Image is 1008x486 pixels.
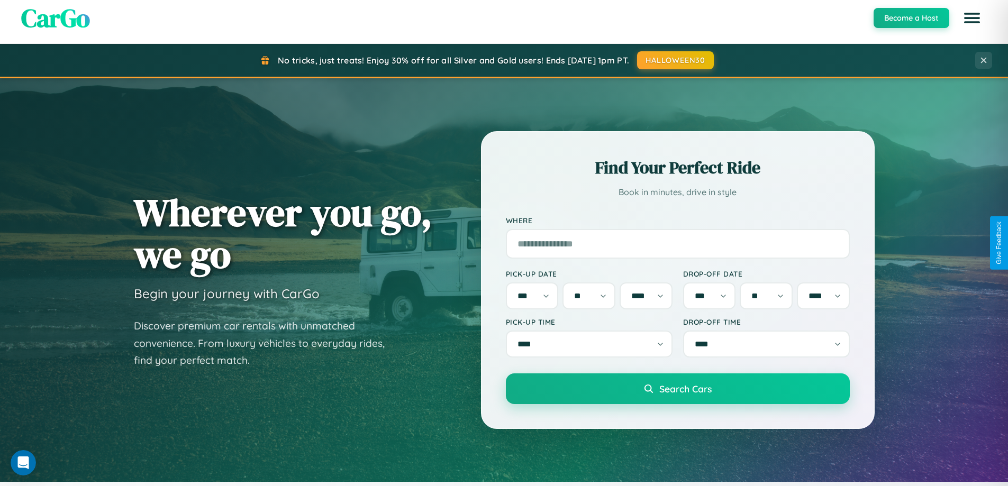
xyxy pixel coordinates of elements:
[506,156,850,179] h2: Find Your Perfect Ride
[134,286,320,301] h3: Begin your journey with CarGo
[506,216,850,225] label: Where
[995,222,1003,264] div: Give Feedback
[278,55,629,66] span: No tricks, just treats! Enjoy 30% off for all Silver and Gold users! Ends [DATE] 1pm PT.
[506,317,673,326] label: Pick-up Time
[506,269,673,278] label: Pick-up Date
[506,373,850,404] button: Search Cars
[11,450,36,475] iframe: Intercom live chat
[134,191,432,275] h1: Wherever you go, we go
[683,269,850,278] label: Drop-off Date
[134,317,398,369] p: Discover premium car rentals with unmatched convenience. From luxury vehicles to everyday rides, ...
[683,317,850,326] label: Drop-off Time
[21,1,90,35] span: CarGo
[874,8,949,28] button: Become a Host
[637,51,714,69] button: HALLOWEEN30
[506,185,850,200] p: Book in minutes, drive in style
[957,3,987,33] button: Open menu
[659,383,712,395] span: Search Cars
